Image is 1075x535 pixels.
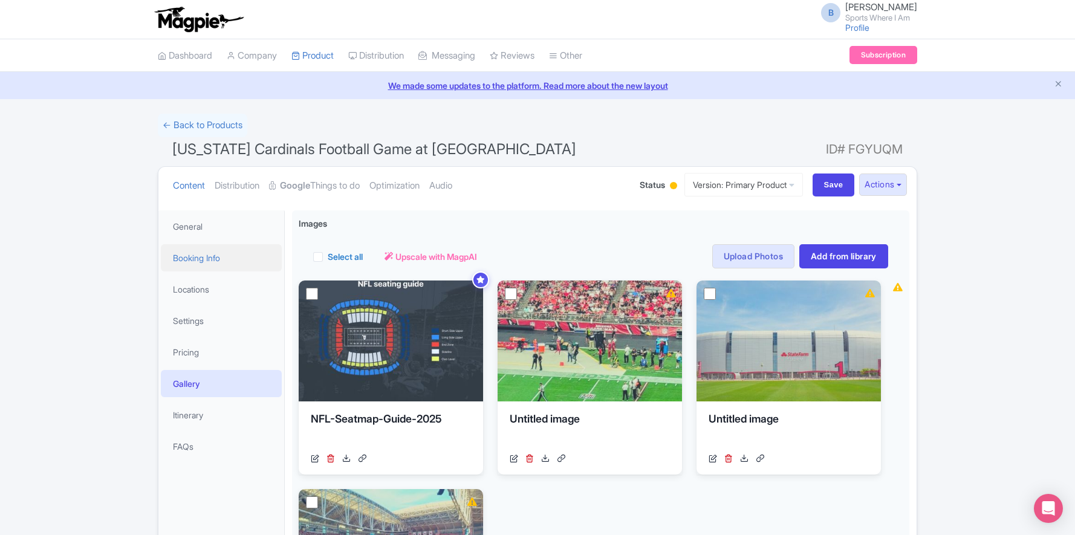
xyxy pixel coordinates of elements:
label: Select all [328,250,363,263]
div: Untitled image [510,411,670,447]
a: Upscale with MagpAI [385,250,477,263]
button: Actions [859,173,907,196]
a: Product [291,39,334,73]
a: GoogleThings to do [269,167,360,205]
a: Company [227,39,277,73]
a: Itinerary [161,401,282,429]
span: Status [640,178,665,191]
input: Save [813,173,855,196]
span: [PERSON_NAME] [845,1,917,13]
a: We made some updates to the platform. Read more about the new layout [7,79,1068,92]
div: NFL-Seatmap-Guide-2025 [311,411,471,447]
a: Pricing [161,339,282,366]
a: Distribution [215,167,259,205]
strong: Google [280,179,310,193]
a: FAQs [161,433,282,460]
a: Gallery [161,370,282,397]
small: Sports Where I Am [845,14,917,22]
a: Distribution [348,39,404,73]
span: ID# FGYUQM [826,137,903,161]
a: B [PERSON_NAME] Sports Where I Am [814,2,917,22]
a: Upload Photos [712,244,794,268]
a: Version: Primary Product [684,173,803,196]
a: Locations [161,276,282,303]
a: Booking Info [161,244,282,271]
img: logo-ab69f6fb50320c5b225c76a69d11143b.png [152,6,245,33]
a: Dashboard [158,39,212,73]
a: Other [549,39,582,73]
span: [US_STATE] Cardinals Football Game at [GEOGRAPHIC_DATA] [172,140,576,158]
a: Optimization [369,167,420,205]
div: Open Intercom Messenger [1034,494,1063,523]
a: Add from library [799,244,888,268]
div: Untitled image [709,411,869,447]
span: Images [299,217,327,230]
span: B [821,3,840,22]
a: Profile [845,22,869,33]
a: General [161,213,282,240]
a: ← Back to Products [158,114,247,137]
a: Reviews [490,39,534,73]
a: Audio [429,167,452,205]
span: Upscale with MagpAI [395,250,477,263]
a: Content [173,167,205,205]
a: Settings [161,307,282,334]
a: Messaging [418,39,475,73]
div: Building [667,177,680,196]
button: Close announcement [1054,78,1063,92]
a: Subscription [849,46,917,64]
